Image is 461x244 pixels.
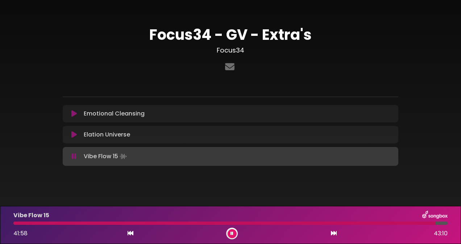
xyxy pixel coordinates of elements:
p: Vibe Flow 15 [84,151,128,161]
h1: Focus34 - GV - Extra's [63,26,398,43]
h3: Focus34 [63,46,398,54]
p: Elation Universe [84,130,130,139]
p: Emotional Cleansing [84,109,145,118]
img: waveform4.gif [118,151,128,161]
